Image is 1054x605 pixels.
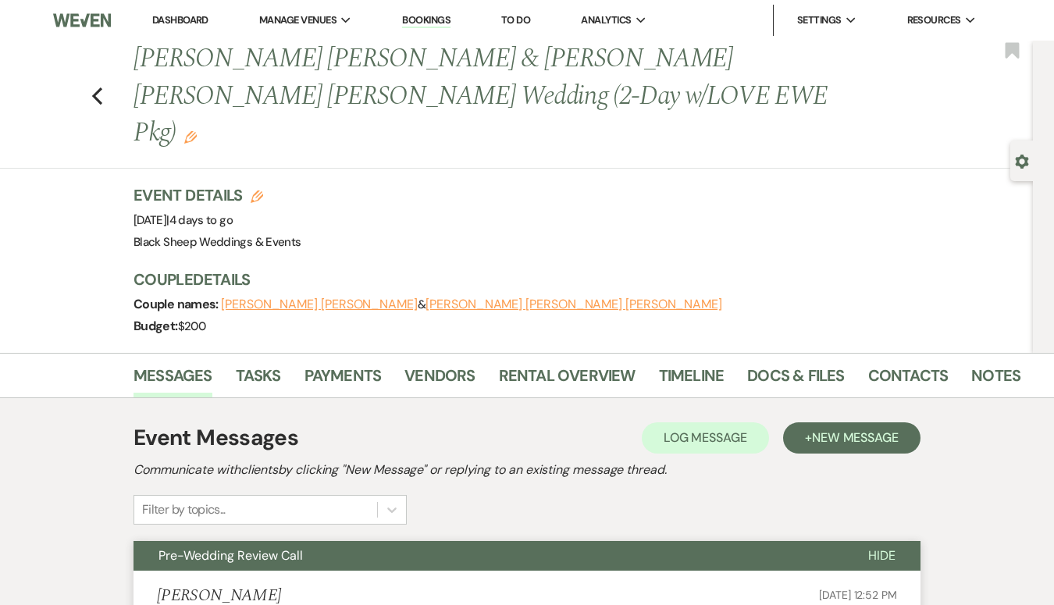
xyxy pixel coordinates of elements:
button: [PERSON_NAME] [PERSON_NAME] [PERSON_NAME] [426,298,722,311]
span: Settings [797,12,842,28]
span: Black Sheep Weddings & Events [134,234,301,250]
span: Hide [868,547,896,564]
a: Dashboard [152,13,208,27]
a: Bookings [402,13,450,28]
button: Pre-Wedding Review Call [134,541,843,571]
span: Resources [907,12,961,28]
div: Filter by topics... [142,500,226,519]
button: Open lead details [1015,153,1029,168]
span: Manage Venues [259,12,336,28]
h3: Event Details [134,184,301,206]
button: Hide [843,541,920,571]
span: Pre-Wedding Review Call [158,547,303,564]
a: Contacts [868,363,949,397]
a: Tasks [236,363,281,397]
button: [PERSON_NAME] [PERSON_NAME] [221,298,418,311]
span: & [221,297,722,312]
h1: Event Messages [134,422,298,454]
span: $200 [178,319,205,334]
a: Rental Overview [499,363,636,397]
a: Docs & Files [747,363,844,397]
span: [DATE] [134,212,233,228]
a: Timeline [659,363,725,397]
span: [DATE] 12:52 PM [819,588,897,602]
a: Payments [304,363,382,397]
button: Log Message [642,422,769,454]
h3: Couple Details [134,269,1008,290]
span: Couple names: [134,296,221,312]
span: Log Message [664,429,747,446]
a: Notes [971,363,1020,397]
a: To Do [501,13,530,27]
span: 4 days to go [169,212,233,228]
span: Analytics [581,12,631,28]
span: Budget: [134,318,178,334]
span: New Message [812,429,899,446]
a: Messages [134,363,212,397]
button: +New Message [783,422,920,454]
a: Vendors [404,363,475,397]
h1: [PERSON_NAME] [PERSON_NAME] & [PERSON_NAME] [PERSON_NAME] [PERSON_NAME] Wedding (2-Day w/LOVE EWE... [134,41,833,152]
h2: Communicate with clients by clicking "New Message" or replying to an existing message thread. [134,461,920,479]
button: Edit [184,129,197,143]
span: | [166,212,233,228]
img: Weven Logo [53,4,112,37]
